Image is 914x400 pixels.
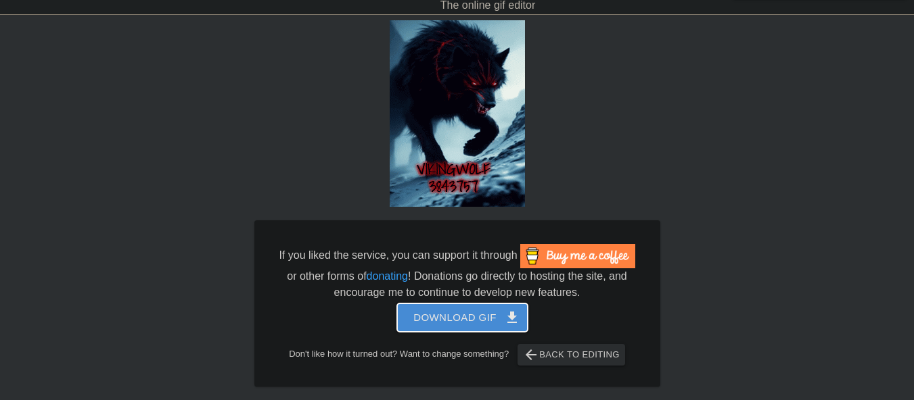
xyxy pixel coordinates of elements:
[397,303,528,332] button: Download gif
[278,244,637,301] div: If you liked the service, you can support it through or other forms of ! Donations go directly to...
[504,309,520,326] span: get_app
[520,244,635,268] img: Buy Me A Coffee
[518,344,625,366] button: Back to Editing
[386,311,528,322] a: Download gif
[413,309,511,326] span: Download gif
[523,347,539,363] span: arrow_back
[275,344,639,366] div: Don't like how it turned out? Want to change something?
[367,270,408,282] a: donating
[390,20,525,207] img: jpPDuZ53.gif
[523,347,620,363] span: Back to Editing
